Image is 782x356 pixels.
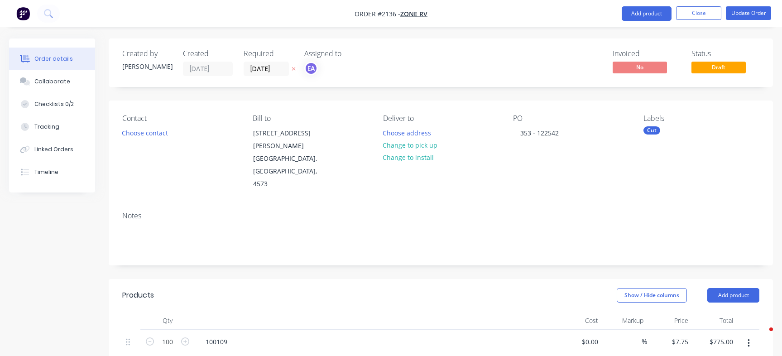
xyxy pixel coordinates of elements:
div: Collaborate [34,77,70,86]
div: [PERSON_NAME] [122,62,172,71]
button: Linked Orders [9,138,95,161]
div: Bill to [253,114,369,123]
span: Draft [691,62,746,73]
div: Created [183,49,233,58]
button: Timeline [9,161,95,183]
button: Checklists 0/2 [9,93,95,115]
div: [GEOGRAPHIC_DATA], [GEOGRAPHIC_DATA], 4573 [253,152,328,190]
button: Change to install [378,151,438,164]
span: Order #2136 - [355,10,400,18]
div: Order details [34,55,73,63]
div: Markup [602,312,647,330]
div: Timeline [34,168,58,176]
span: No [613,62,667,73]
div: Tracking [34,123,59,131]
div: Contact [122,114,238,123]
div: Cost [557,312,602,330]
iframe: Intercom live chat [751,325,773,347]
button: Update Order [726,6,771,20]
button: Choose address [378,126,436,139]
button: Change to pick up [378,139,442,151]
div: Created by [122,49,172,58]
div: Cut [643,126,660,135]
div: Status [691,49,759,58]
div: Assigned to [304,49,395,58]
div: Products [122,290,154,301]
div: Linked Orders [34,145,73,154]
div: [STREET_ADDRESS][PERSON_NAME][GEOGRAPHIC_DATA], [GEOGRAPHIC_DATA], 4573 [245,126,336,191]
button: EA [304,62,318,75]
div: Required [244,49,293,58]
button: Show / Hide columns [617,288,687,303]
img: Factory [16,7,30,20]
div: Total [692,312,737,330]
button: Order details [9,48,95,70]
div: [STREET_ADDRESS][PERSON_NAME] [253,127,328,152]
div: Deliver to [383,114,499,123]
button: Add product [707,288,759,303]
button: Collaborate [9,70,95,93]
button: Choose contact [117,126,173,139]
div: Invoiced [613,49,681,58]
button: Tracking [9,115,95,138]
div: Notes [122,212,759,220]
div: Price [647,312,692,330]
div: 100109 [198,335,235,348]
span: % [642,337,647,347]
div: Checklists 0/2 [34,100,74,108]
div: PO [513,114,629,123]
button: Close [676,6,721,20]
a: Zone RV [400,10,427,18]
div: Qty [140,312,195,330]
div: 353 - 122542 [513,126,566,140]
button: Add product [622,6,672,21]
div: Labels [643,114,759,123]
